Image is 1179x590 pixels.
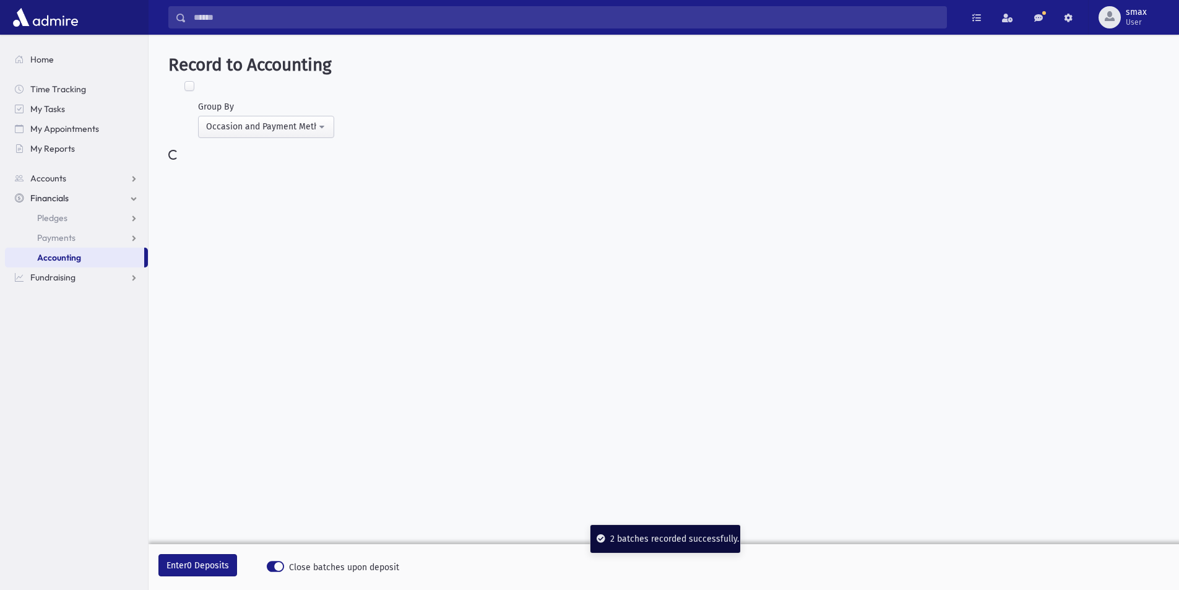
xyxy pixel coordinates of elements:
[30,84,86,95] span: Time Tracking
[37,232,76,243] span: Payments
[30,54,54,65] span: Home
[186,6,946,28] input: Search
[30,272,76,283] span: Fundraising
[5,248,144,267] a: Accounting
[30,103,65,115] span: My Tasks
[605,532,739,545] div: 2 batches recorded successfully.
[5,267,148,287] a: Fundraising
[5,139,148,158] a: My Reports
[198,116,334,138] button: Occasion and Payment Method
[30,143,75,154] span: My Reports
[187,560,229,571] span: 0 Deposits
[289,561,399,574] span: Close batches upon deposit
[5,228,148,248] a: Payments
[10,5,81,30] img: AdmirePro
[30,193,69,204] span: Financials
[37,252,81,263] span: Accounting
[5,50,148,69] a: Home
[158,554,237,576] button: Enter0 Deposits
[37,212,67,223] span: Pledges
[1126,7,1147,17] span: smax
[1126,17,1147,27] span: User
[5,119,148,139] a: My Appointments
[206,120,316,133] div: Occasion and Payment Method
[5,99,148,119] a: My Tasks
[30,173,66,184] span: Accounts
[30,123,99,134] span: My Appointments
[5,79,148,99] a: Time Tracking
[168,54,332,75] span: Record to Accounting
[5,168,148,188] a: Accounts
[198,100,334,113] div: Group By
[5,208,148,228] a: Pledges
[5,188,148,208] a: Financials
